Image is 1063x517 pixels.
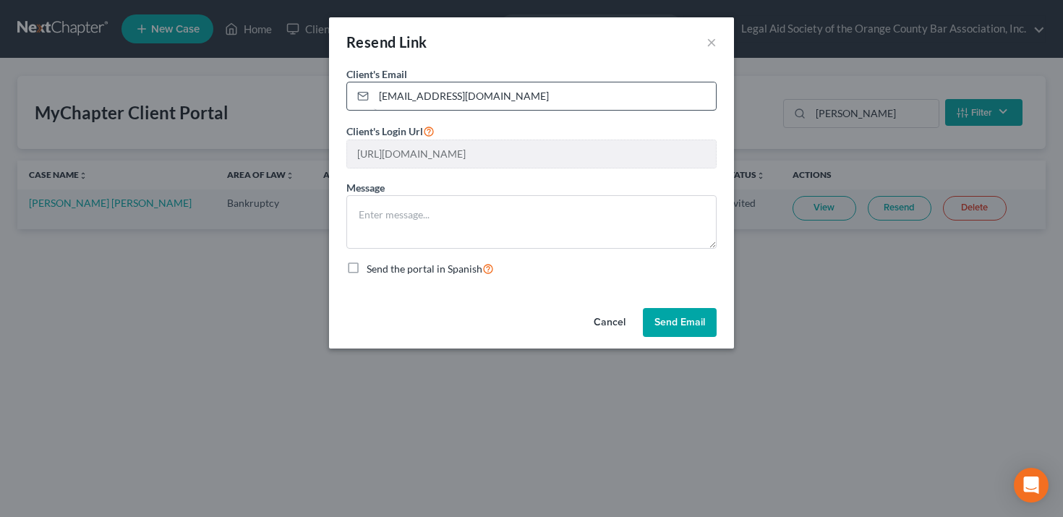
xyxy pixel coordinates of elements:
div: Resend Link [346,32,427,52]
span: Client's Email [346,68,407,80]
button: × [706,33,717,51]
button: Cancel [582,308,637,337]
input: -- [347,140,716,168]
input: Enter email... [374,82,716,110]
label: Message [346,180,385,195]
label: Client's Login Url [346,122,435,140]
button: Send Email [643,308,717,337]
span: Send the portal in Spanish [367,262,482,275]
div: Open Intercom Messenger [1014,468,1049,503]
